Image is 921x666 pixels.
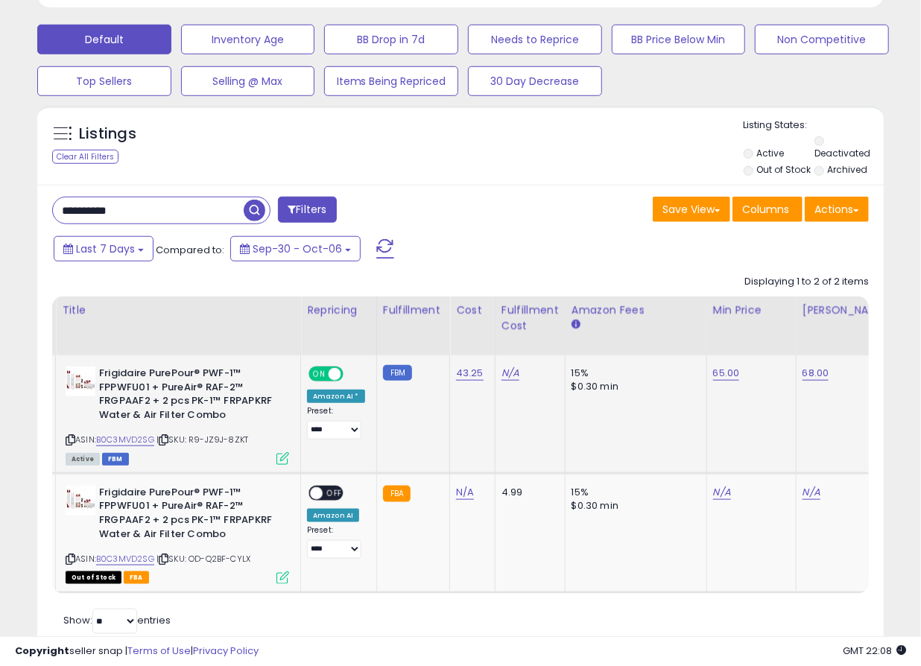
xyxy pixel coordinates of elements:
div: Displaying 1 to 2 of 2 items [744,275,869,289]
small: FBA [383,486,411,502]
p: Listing States: [744,118,884,133]
button: Non Competitive [755,25,889,54]
h5: Listings [79,124,136,145]
div: $0.30 min [572,499,695,513]
span: All listings that are currently out of stock and unavailable for purchase on Amazon [66,571,121,584]
div: $0.30 min [572,380,695,393]
span: Sep-30 - Oct-06 [253,241,342,256]
button: Needs to Reprice [468,25,602,54]
div: ASIN: [66,486,289,583]
label: Active [756,147,784,159]
button: Columns [732,197,803,222]
button: Sep-30 - Oct-06 [230,236,361,261]
button: Selling @ Max [181,66,315,96]
button: Actions [805,197,869,222]
label: Archived [827,163,867,176]
span: Last 7 Days [76,241,135,256]
a: B0C3MVD2SG [96,553,154,565]
div: Cost [456,302,489,318]
button: Save View [653,197,730,222]
a: N/A [713,485,731,500]
div: 15% [572,486,695,499]
div: Repricing [307,302,370,318]
div: [PERSON_NAME] [803,302,891,318]
a: Privacy Policy [193,644,259,658]
div: Preset: [307,525,365,559]
div: ASIN: [66,367,289,463]
strong: Copyright [15,644,69,658]
button: Items Being Repriced [324,66,458,96]
div: 4.99 [501,486,554,499]
span: | SKU: OD-Q2BF-CYLX [156,553,250,565]
button: BB Drop in 7d [324,25,458,54]
span: ON [310,368,329,381]
div: Preset: [307,406,365,440]
button: Inventory Age [181,25,315,54]
a: 43.25 [456,366,484,381]
div: Clear All Filters [52,150,118,164]
div: Amazon Fees [572,302,700,318]
a: B0C3MVD2SG [96,434,154,446]
a: N/A [501,366,519,381]
span: Compared to: [156,243,224,257]
a: Terms of Use [127,644,191,658]
span: FBM [102,453,129,466]
span: Show: entries [63,613,171,627]
small: FBM [383,365,412,381]
span: 2025-10-14 22:08 GMT [843,644,906,658]
a: 68.00 [803,366,829,381]
span: FBA [124,571,149,584]
img: 41+LgQ-oO7L._SL40_.jpg [66,486,95,516]
a: 65.00 [713,366,740,381]
div: Fulfillment Cost [501,302,559,334]
button: Top Sellers [37,66,171,96]
div: seller snap | | [15,644,259,659]
span: | SKU: R9-JZ9J-8ZKT [156,434,248,445]
button: Filters [278,197,336,223]
img: 41+LgQ-oO7L._SL40_.jpg [66,367,95,396]
a: N/A [456,485,474,500]
button: Default [37,25,171,54]
div: Min Price [713,302,790,318]
div: Amazon AI [307,509,359,522]
button: BB Price Below Min [612,25,746,54]
div: Fulfillment [383,302,443,318]
label: Deactivated [814,147,870,159]
div: Title [62,302,294,318]
label: Out of Stock [756,163,811,176]
b: Frigidaire PurePour® PWF-1™ FPPWFU01 + PureAir® RAF-2™ FRGPAAF2 + 2 pcs PK-1™ FRPAPKRF Water & Ai... [99,486,280,545]
button: 30 Day Decrease [468,66,602,96]
span: All listings currently available for purchase on Amazon [66,453,100,466]
div: 15% [572,367,695,380]
b: Frigidaire PurePour® PWF-1™ FPPWFU01 + PureAir® RAF-2™ FRGPAAF2 + 2 pcs PK-1™ FRPAPKRF Water & Ai... [99,367,280,425]
button: Last 7 Days [54,236,153,261]
span: OFF [341,368,365,381]
span: Columns [742,202,789,217]
a: N/A [803,485,820,500]
small: Amazon Fees. [572,318,580,332]
span: OFF [323,486,346,499]
div: Amazon AI * [307,390,365,403]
